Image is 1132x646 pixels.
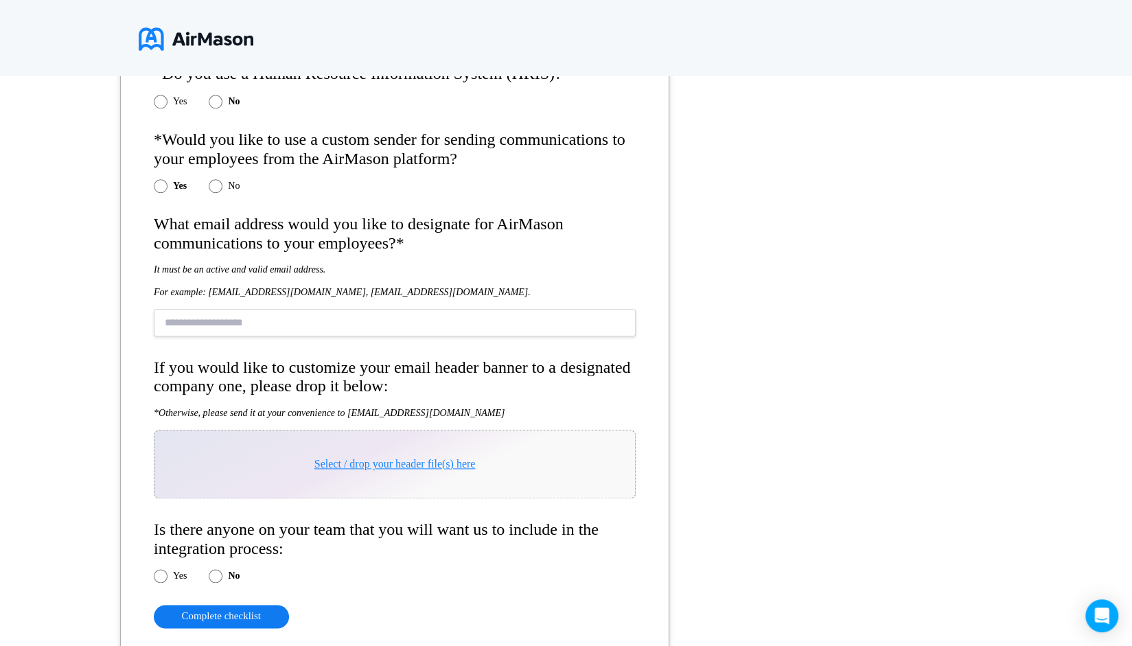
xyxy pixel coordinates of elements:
h4: What email address would you like to designate for AirMason communications to your employees?* [154,215,636,253]
div: Open Intercom Messenger [1085,599,1118,632]
img: logo [139,22,253,56]
h4: If you would like to customize your email header banner to a designated company one, please drop ... [154,358,636,396]
label: No [228,181,240,192]
label: No [228,570,240,581]
label: Yes [173,181,187,192]
h4: *Would you like to use a custom sender for sending communications to your employees from the AirM... [154,130,636,168]
label: No [228,96,240,107]
h4: Is there anyone on your team that you will want us to include in the integration process: [154,520,636,558]
h5: For example: [EMAIL_ADDRESS][DOMAIN_NAME], [EMAIL_ADDRESS][DOMAIN_NAME]. [154,286,636,298]
label: Yes [173,570,187,581]
h5: It must be an active and valid email address. [154,264,636,275]
label: Yes [173,96,187,107]
h5: *Otherwise, please send it at your convenience to [EMAIL_ADDRESS][DOMAIN_NAME] [154,407,636,419]
span: Select / drop your header file(s) here [314,458,476,470]
button: Complete checklist [154,605,289,627]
